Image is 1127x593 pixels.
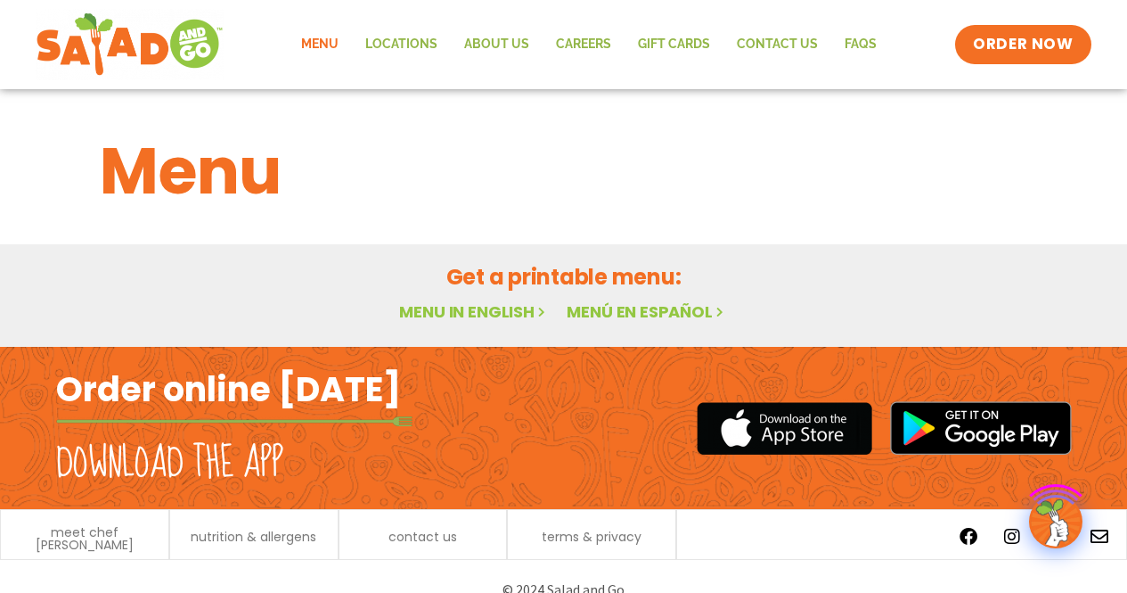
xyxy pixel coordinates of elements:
[625,24,723,65] a: GIFT CARDS
[288,24,352,65] a: Menu
[56,416,412,426] img: fork
[100,261,1028,292] h2: Get a printable menu:
[288,24,890,65] nav: Menu
[56,439,283,489] h2: Download the app
[723,24,831,65] a: Contact Us
[388,531,457,543] a: contact us
[697,399,872,457] img: appstore
[10,526,159,551] a: meet chef [PERSON_NAME]
[567,301,727,323] a: Menú en español
[100,123,1028,219] h1: Menu
[973,34,1073,55] span: ORDER NOW
[191,531,316,543] a: nutrition & allergens
[542,531,641,543] a: terms & privacy
[56,367,401,411] h2: Order online [DATE]
[399,301,549,323] a: Menu in English
[890,401,1072,455] img: google_play
[543,24,625,65] a: Careers
[352,24,451,65] a: Locations
[36,9,224,80] img: new-SAG-logo-768×292
[955,25,1090,64] a: ORDER NOW
[831,24,890,65] a: FAQs
[451,24,543,65] a: About Us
